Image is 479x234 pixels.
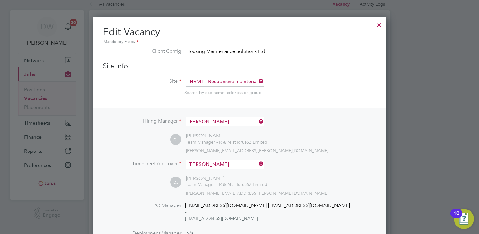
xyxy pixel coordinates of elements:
[185,209,350,215] div: -
[103,78,181,85] label: Site
[186,182,236,187] span: Team Manager - R & M at
[170,177,181,188] span: DJ
[186,48,265,55] span: Housing Maintenance Solutions Ltd
[170,134,181,145] span: DJ
[186,77,264,87] input: Search for...
[185,215,350,221] div: [EMAIL_ADDRESS][DOMAIN_NAME]
[103,118,181,125] label: Hiring Manager
[454,213,459,221] div: 10
[184,90,261,95] span: Search by site name, address or group
[103,202,181,209] label: PO Manager
[186,139,267,145] div: Torus62 Limited
[185,202,350,209] span: [EMAIL_ADDRESS][DOMAIN_NAME] [EMAIL_ADDRESS][DOMAIN_NAME]
[186,175,267,182] div: [PERSON_NAME]
[186,148,329,153] span: [PERSON_NAME][EMAIL_ADDRESS][PERSON_NAME][DOMAIN_NAME]
[186,182,267,187] div: Torus62 Limited
[103,39,376,45] div: Mandatory Fields
[186,160,264,169] input: Search for...
[454,209,474,229] button: Open Resource Center, 10 new notifications
[186,139,236,145] span: Team Manager - R & M at
[186,117,264,126] input: Search for...
[103,25,376,45] h2: Edit Vacancy
[186,133,267,139] div: [PERSON_NAME]
[103,48,181,55] label: Client Config
[103,62,376,71] h3: Site Info
[103,161,181,167] label: Timesheet Approver
[186,190,329,196] span: [PERSON_NAME][EMAIL_ADDRESS][PERSON_NAME][DOMAIN_NAME]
